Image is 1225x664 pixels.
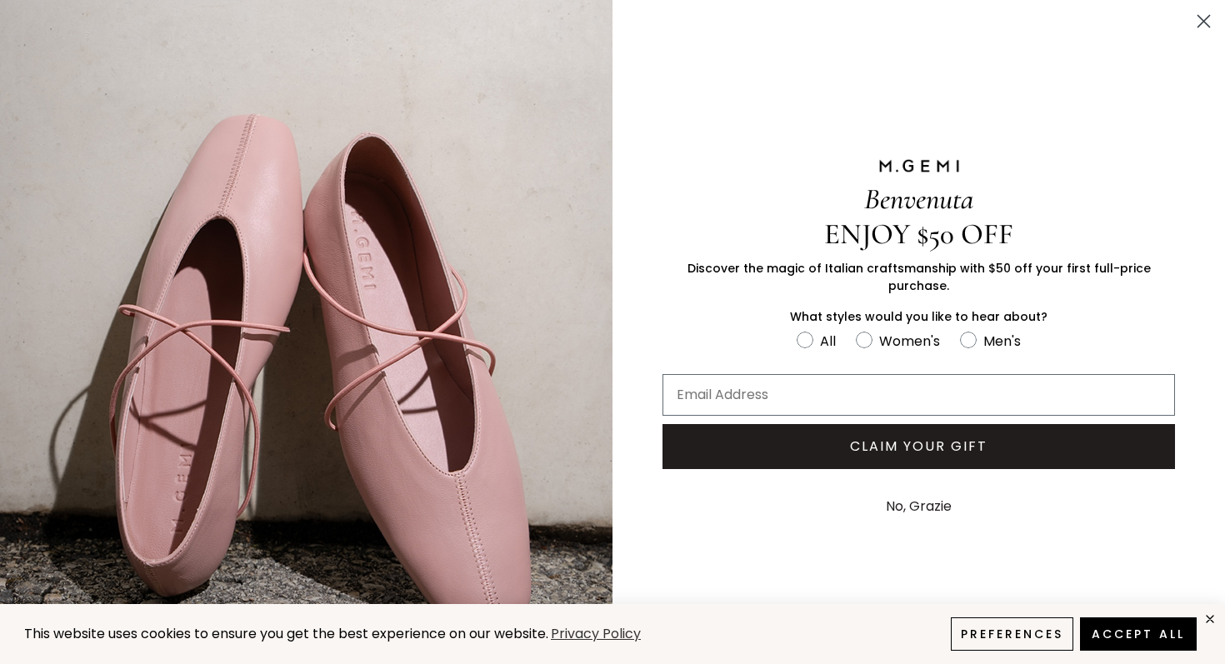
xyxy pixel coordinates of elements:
img: M.GEMI [877,158,961,173]
span: ENJOY $50 OFF [824,217,1013,252]
input: Email Address [662,374,1175,416]
button: Close dialog [1189,7,1218,36]
div: close [1203,612,1217,626]
button: No, Grazie [877,486,960,527]
button: Preferences [951,617,1073,651]
button: CLAIM YOUR GIFT [662,424,1175,469]
span: This website uses cookies to ensure you get the best experience on our website. [24,624,548,643]
span: Discover the magic of Italian craftsmanship with $50 off your first full-price purchase. [687,260,1151,294]
a: Privacy Policy (opens in a new tab) [548,624,643,645]
div: Women's [879,331,940,352]
div: Men's [983,331,1021,352]
span: What styles would you like to hear about? [790,308,1047,325]
button: Accept All [1080,617,1197,651]
span: Benvenuta [864,182,973,217]
div: All [820,331,836,352]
